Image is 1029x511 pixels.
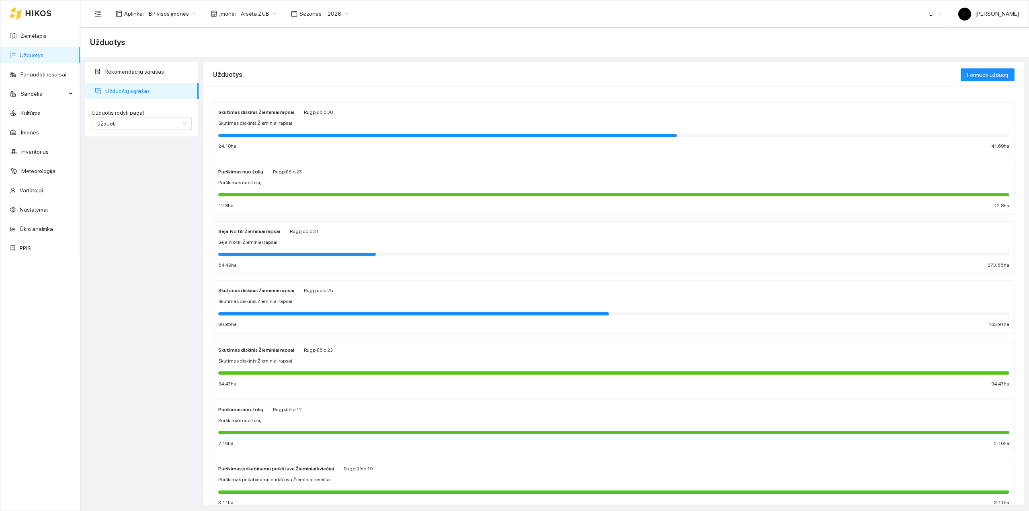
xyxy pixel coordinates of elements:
a: Purškimas nuo žoliųRugpjūčio 12Purškimas nuo žolių2.16ha2.16ha [213,400,1015,453]
strong: Skutimas diskinis Žieminiai rapsai [218,347,294,353]
span: Aplinka : [124,9,144,18]
a: Skutimas diskinis Žieminiai rapsaiRugpjūčio 23Skutimas diskinis Žieminiai rapsai94.47ha94.47ha [213,340,1015,393]
span: Sandėlis [20,86,66,102]
strong: Purškimas nuo žolių [218,407,263,412]
span: LT [929,8,942,20]
span: Užduočių sąrašas [105,83,192,99]
span: 80.95 ha [218,321,237,328]
span: [PERSON_NAME] [958,10,1019,17]
span: 3.11 ha [218,499,234,507]
span: Purškimas nuo žolių [218,417,262,424]
span: Skutimas diskinis Žieminiai rapsai [218,357,292,365]
a: Įmonės [20,129,39,136]
span: 12.8 ha [994,202,1009,210]
span: 94.47 ha [218,380,236,388]
span: 24.18 ha [218,142,236,150]
a: Inventorius [21,148,49,155]
span: Purškimas nuo žolių [218,179,262,187]
strong: Purškimas prikabinamu purkštuvu Žieminiai kviečiai [218,466,334,472]
span: calendar [291,10,297,17]
span: Rugpjūčio 31 [290,229,319,234]
span: Sėja. No till Žieminiai rapsai [218,239,277,246]
a: Sėja. No till Žieminiai rapsaiRugpjūčio 31Sėja. No till Žieminiai rapsai54.49ha273.55ha [213,221,1015,274]
span: 163.91 ha [988,321,1009,328]
span: 273.55 ha [988,262,1009,269]
a: Panaudoti resursai [20,71,66,78]
div: Užduotys [213,63,961,86]
strong: Skutimas diskinis Žieminiai rapsai [218,288,294,293]
span: Rugpjūčio 23 [273,169,302,175]
span: Rekomendacijų sąrašas [105,64,192,80]
span: shop [211,10,217,17]
span: Rugpjūčio 30 [304,109,333,115]
span: Rugpjūčio 12 [273,407,302,412]
span: Užduotys [90,36,125,49]
a: Meteorologija [21,168,55,174]
span: 94.47 ha [991,380,1009,388]
a: Užduotys [20,52,43,58]
span: 12.8 ha [218,202,234,210]
span: Įmonė : [219,9,236,18]
button: menu-fold [90,6,106,22]
a: Ūkio analitika [20,226,53,232]
span: 2026 [328,8,348,20]
a: Skutimas diskinis Žieminiai rapsaiRugpjūčio 25Skutimas diskinis Žieminiai rapsai80.95ha163.91ha [213,280,1015,334]
strong: Purškimas nuo žolių [218,169,263,175]
span: 3.11 ha [994,499,1009,507]
a: Žemėlapis [20,33,47,39]
span: menu-fold [94,10,102,17]
button: Formuoti užduotį [961,68,1015,81]
label: Užduotis rodyti pagal [92,109,192,117]
span: Formuoti užduotį [967,70,1008,79]
a: Skutimas diskinis Žieminiai rapsaiRugpjūčio 30Skutimas diskinis Žieminiai rapsai24.18ha41.69ha [213,102,1015,155]
span: Rugpjūčio 19 [344,466,373,472]
span: BP visos įmonės [149,8,196,20]
span: Skutimas diskinis Žieminiai rapsai [218,120,292,127]
span: Užduotį [96,120,116,127]
a: PPIS [20,245,31,251]
a: Vartotojai [20,187,43,194]
span: Rugpjūčio 25 [304,288,333,293]
span: Sezonas : [299,9,323,18]
span: 54.49 ha [218,262,237,269]
strong: Skutimas diskinis Žieminiai rapsai [218,109,294,115]
a: Kultūros [20,110,41,116]
span: layout [116,10,122,17]
span: Arsėta ŽŪB [241,8,277,20]
span: 41.69 ha [991,142,1009,150]
span: L [963,8,966,21]
a: Nustatymai [20,206,48,213]
span: solution [95,69,100,74]
a: Purškimas nuo žoliųRugpjūčio 23Purškimas nuo žolių12.8ha12.8ha [213,162,1015,215]
span: Skutimas diskinis Žieminiai rapsai [218,298,292,305]
strong: Sėja. No till Žieminiai rapsai [218,229,280,234]
span: 2.16 ha [994,440,1009,447]
span: 2.16 ha [218,440,234,447]
span: Rugpjūčio 23 [304,347,333,353]
span: Purškimas prikabinamu purkštuvu Žieminiai kviečiai [218,476,331,484]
